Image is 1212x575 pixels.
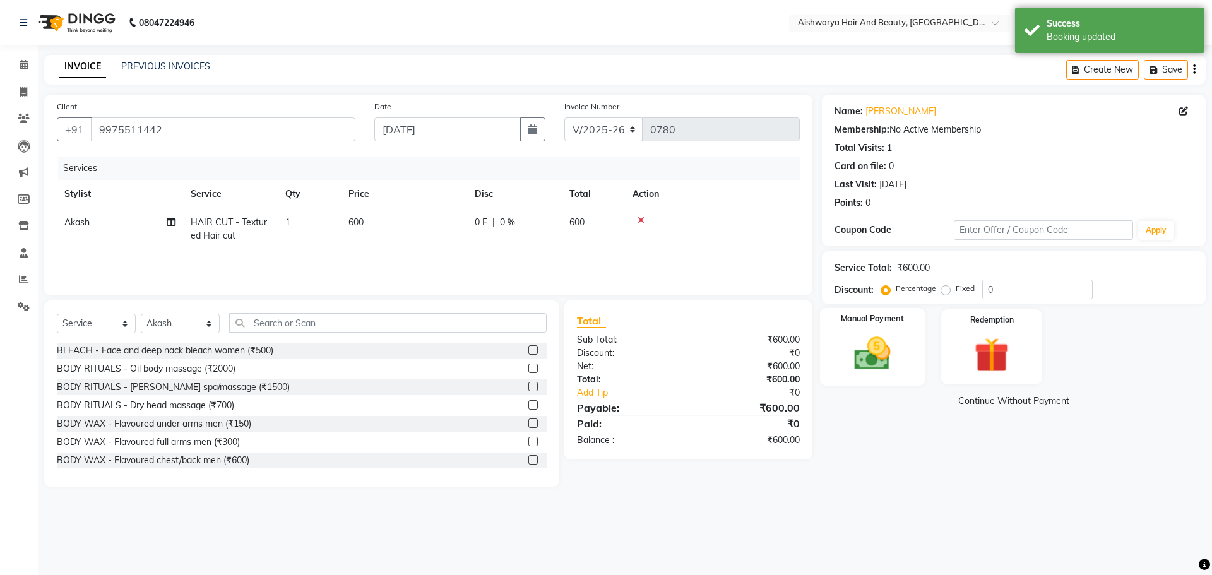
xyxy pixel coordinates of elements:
[567,434,688,447] div: Balance :
[1047,17,1195,30] div: Success
[278,180,341,208] th: Qty
[841,313,904,325] label: Manual Payment
[824,394,1203,408] a: Continue Without Payment
[956,283,975,294] label: Fixed
[835,123,1193,136] div: No Active Membership
[865,196,870,210] div: 0
[567,333,688,347] div: Sub Total:
[59,56,106,78] a: INVOICE
[1138,221,1174,240] button: Apply
[57,101,77,112] label: Client
[835,223,954,237] div: Coupon Code
[567,347,688,360] div: Discount:
[500,216,515,229] span: 0 %
[688,360,809,373] div: ₹600.00
[57,362,235,376] div: BODY RITUALS - Oil body massage (₹2000)
[688,333,809,347] div: ₹600.00
[562,180,625,208] th: Total
[564,101,619,112] label: Invoice Number
[191,216,267,241] span: HAIR CUT - Textured Hair cut
[835,160,886,173] div: Card on file:
[32,5,119,40] img: logo
[835,123,889,136] div: Membership:
[688,347,809,360] div: ₹0
[1047,30,1195,44] div: Booking updated
[58,157,809,180] div: Services
[285,216,290,228] span: 1
[348,216,364,228] span: 600
[835,196,863,210] div: Points:
[57,344,273,357] div: BLEACH - Face and deep nack bleach women (₹500)
[57,180,183,208] th: Stylist
[1144,60,1188,80] button: Save
[183,180,278,208] th: Service
[229,313,547,333] input: Search or Scan
[835,141,884,155] div: Total Visits:
[887,141,892,155] div: 1
[954,220,1133,240] input: Enter Offer / Coupon Code
[896,283,936,294] label: Percentage
[879,178,906,191] div: [DATE]
[91,117,355,141] input: Search by Name/Mobile/Email/Code
[835,105,863,118] div: Name:
[625,180,800,208] th: Action
[688,400,809,415] div: ₹600.00
[1066,60,1139,80] button: Create New
[57,117,92,141] button: +91
[963,333,1020,377] img: _gift.svg
[688,373,809,386] div: ₹600.00
[57,454,249,467] div: BODY WAX - Flavoured chest/back men (₹600)
[139,5,194,40] b: 08047224946
[835,261,892,275] div: Service Total:
[57,436,240,449] div: BODY WAX - Flavoured full arms men (₹300)
[57,399,234,412] div: BODY RITUALS - Dry head massage (₹700)
[865,105,936,118] a: [PERSON_NAME]
[374,101,391,112] label: Date
[475,216,487,229] span: 0 F
[577,314,606,328] span: Total
[567,416,688,431] div: Paid:
[843,333,901,374] img: _cash.svg
[569,216,585,228] span: 600
[708,386,809,400] div: ₹0
[57,417,251,430] div: BODY WAX - Flavoured under arms men (₹150)
[567,360,688,373] div: Net:
[57,381,290,394] div: BODY RITUALS - [PERSON_NAME] spa/massage (₹1500)
[121,61,210,72] a: PREVIOUS INVOICES
[492,216,495,229] span: |
[467,180,562,208] th: Disc
[567,400,688,415] div: Payable:
[835,283,874,297] div: Discount:
[835,178,877,191] div: Last Visit:
[889,160,894,173] div: 0
[970,314,1014,326] label: Redemption
[567,386,708,400] a: Add Tip
[688,416,809,431] div: ₹0
[897,261,930,275] div: ₹600.00
[64,216,90,228] span: Akash
[567,373,688,386] div: Total:
[688,434,809,447] div: ₹600.00
[341,180,467,208] th: Price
